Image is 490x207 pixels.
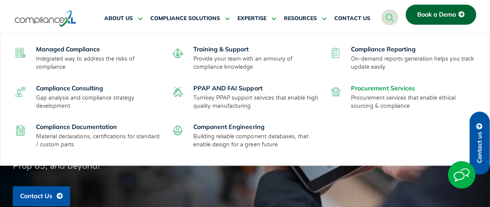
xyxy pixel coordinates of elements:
[193,94,320,110] p: Turnkey PPAP support services that enable high quality manufacturing
[381,10,398,25] a: navsearch-button
[193,84,262,92] a: PPAP AND FAI Support
[351,94,478,110] p: Procurement services that enable ethical sourcing & compliance
[150,9,230,28] a: COMPLIANCE SOLUTIONS
[193,123,264,131] a: Component Engineering
[330,48,340,58] img: compliance-reporting.svg
[173,87,183,97] img: ppaf-fai.svg
[193,45,249,53] a: Training & Support
[173,48,183,58] img: training-support.svg
[104,9,143,28] a: ABOUT US
[406,5,476,25] a: Book a Demo
[351,45,416,53] a: Compliance Reporting
[36,84,103,92] a: Compliance Consulting
[469,112,490,175] a: Contact us
[330,87,340,97] img: procurement-services.svg
[284,15,317,22] span: RESOURCES
[20,193,52,200] span: Contact Us
[193,132,320,149] p: Building reliable component databases, that enable design for a green future
[284,9,327,28] a: RESOURCES
[15,87,26,97] img: compliance-consulting.svg
[36,123,117,131] a: Compliance Documentation
[193,55,320,71] p: Provide your team with an armoury of compliance knowledge
[104,15,133,22] span: ABOUT US
[417,11,456,18] span: Book a Demo
[476,132,483,163] span: Contact us
[334,9,370,28] a: CONTACT US
[36,94,163,110] p: Gap analysis and compliance strategy development
[173,126,183,136] img: component-engineering.svg
[237,9,276,28] a: EXPERTISE
[13,186,70,206] a: Contact Us
[351,55,478,71] p: On-demand reports generation helps you track update easily
[334,15,370,22] span: CONTACT US
[36,45,100,53] a: Managed Compliance
[15,10,76,27] img: logo-one.svg
[351,84,415,92] a: Procurement Services
[15,48,26,58] img: managed-compliance.svg
[36,132,163,149] p: Material declarations, certifications for standard / custom parts
[36,55,163,71] p: Integrated way to address the risks of compliance
[150,15,220,22] span: COMPLIANCE SOLUTIONS
[15,126,26,136] img: compliance-documentation.svg
[237,15,266,22] span: EXPERTISE
[448,161,475,188] img: Start Chat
